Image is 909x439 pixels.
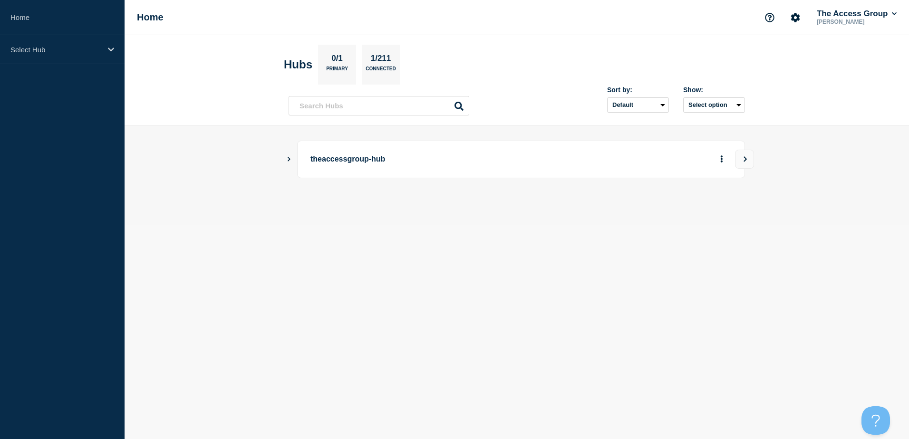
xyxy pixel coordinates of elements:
[328,54,347,66] p: 0/1
[137,12,164,23] h1: Home
[760,8,780,28] button: Support
[785,8,805,28] button: Account settings
[815,9,899,19] button: The Access Group
[310,151,573,168] p: theaccessgroup-hub
[326,66,348,76] p: Primary
[367,54,395,66] p: 1/211
[10,46,102,54] p: Select Hub
[815,19,899,25] p: [PERSON_NAME]
[716,151,728,168] button: More actions
[735,150,754,169] button: View
[284,58,312,71] h2: Hubs
[366,66,396,76] p: Connected
[683,97,745,113] button: Select option
[287,156,291,163] button: Show Connected Hubs
[861,406,890,435] iframe: Help Scout Beacon - Open
[289,96,469,115] input: Search Hubs
[683,86,745,94] div: Show:
[607,97,669,113] select: Sort by
[607,86,669,94] div: Sort by:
